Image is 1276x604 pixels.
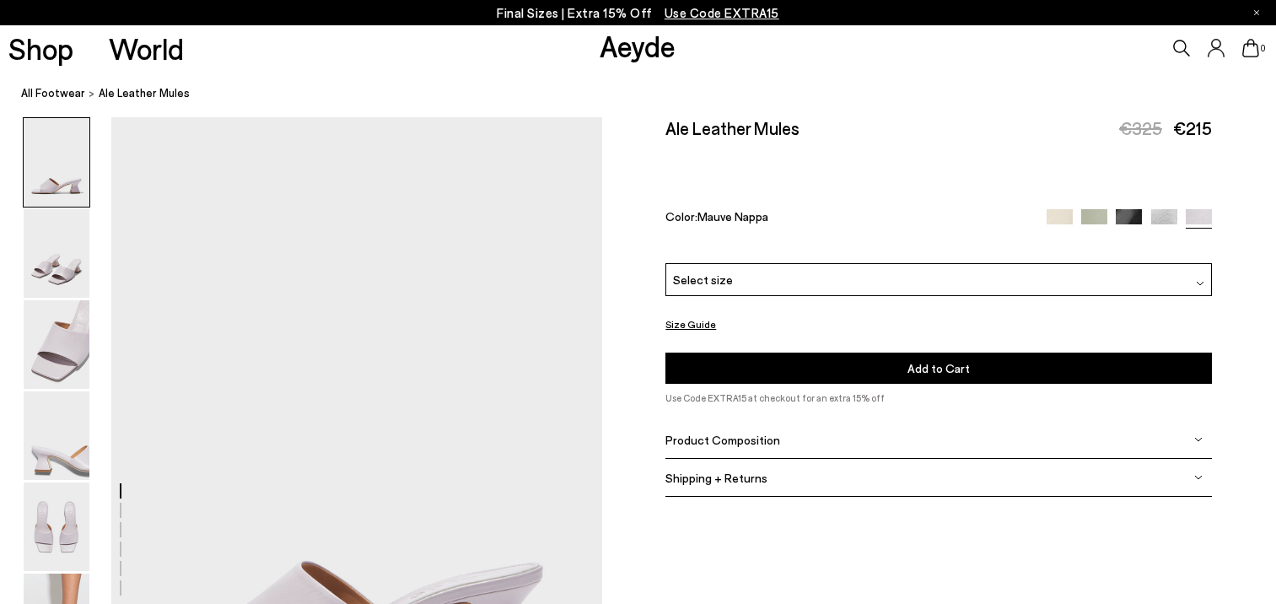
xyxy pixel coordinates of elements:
h2: Ale Leather Mules [665,117,800,138]
p: Use Code EXTRA15 at checkout for an extra 15% off [665,391,1212,406]
a: Shop [8,34,73,63]
span: 0 [1259,44,1268,53]
span: Select size [673,271,733,289]
img: Ale Leather Mules - Image 2 [24,209,89,298]
span: Navigate to /collections/ss25-final-sizes [665,5,779,20]
nav: breadcrumb [21,71,1276,117]
img: svg%3E [1194,473,1203,482]
img: Ale Leather Mules - Image 3 [24,300,89,389]
span: Ale Leather Mules [99,84,190,102]
span: Add to Cart [907,361,970,375]
a: 0 [1242,39,1259,57]
button: Add to Cart [665,353,1212,384]
a: World [109,34,184,63]
button: Size Guide [665,314,716,335]
span: €325 [1119,117,1162,138]
span: €215 [1173,117,1212,138]
a: All Footwear [21,84,85,102]
div: Color: [665,209,1028,229]
img: svg%3E [1194,435,1203,444]
img: svg%3E [1196,279,1204,288]
span: Mauve Nappa [697,209,768,224]
p: Final Sizes | Extra 15% Off [497,3,779,24]
span: Product Composition [665,433,780,447]
img: Ale Leather Mules - Image 1 [24,118,89,207]
img: Ale Leather Mules - Image 4 [24,391,89,480]
span: Shipping + Returns [665,471,767,485]
img: Ale Leather Mules - Image 5 [24,483,89,571]
a: Aeyde [600,28,676,63]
